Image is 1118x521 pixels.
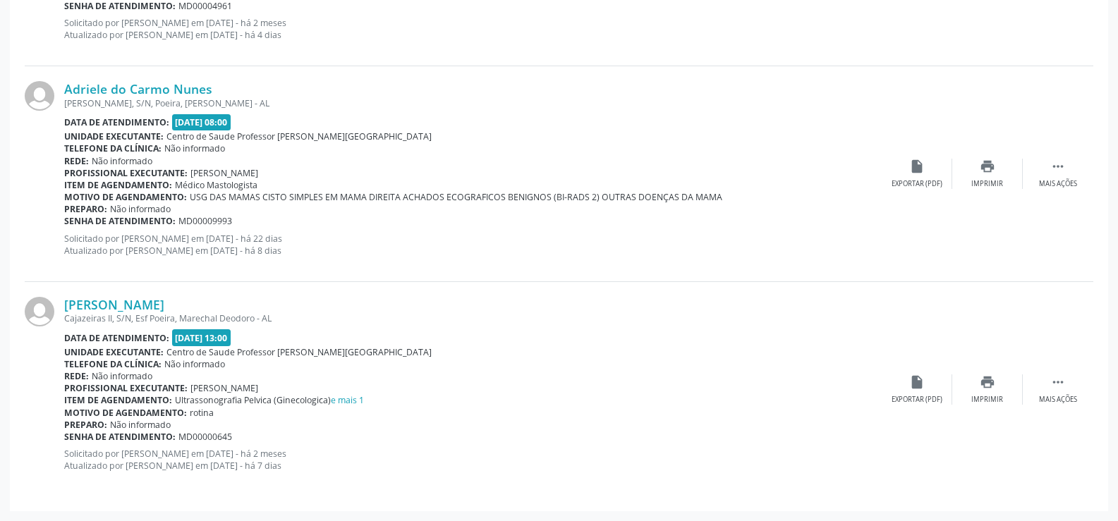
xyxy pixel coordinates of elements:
b: Preparo: [64,203,107,215]
span: Ultrassonografia Pelvica (Ginecologica) [175,394,364,406]
div: Imprimir [971,179,1003,189]
b: Item de agendamento: [64,394,172,406]
span: [DATE] 13:00 [172,329,231,345]
span: rotina [190,407,214,419]
span: Não informado [110,203,171,215]
span: [DATE] 08:00 [172,114,231,130]
span: Médico Mastologista [175,179,257,191]
b: Unidade executante: [64,346,164,358]
i: insert_drive_file [909,159,925,174]
div: Exportar (PDF) [892,179,942,189]
img: img [25,81,54,111]
b: Telefone da clínica: [64,142,162,154]
span: [PERSON_NAME] [190,167,258,179]
b: Data de atendimento: [64,332,169,344]
span: Não informado [164,142,225,154]
b: Motivo de agendamento: [64,191,187,203]
b: Profissional executante: [64,382,188,394]
span: Não informado [164,358,225,370]
span: Não informado [110,419,171,431]
span: MD00009993 [178,215,232,227]
div: Mais ações [1039,179,1077,189]
div: Imprimir [971,395,1003,405]
b: Rede: [64,155,89,167]
b: Preparo: [64,419,107,431]
a: Adriele do Carmo Nunes [64,81,212,97]
b: Item de agendamento: [64,179,172,191]
p: Solicitado por [PERSON_NAME] em [DATE] - há 2 meses Atualizado por [PERSON_NAME] em [DATE] - há 7... [64,448,882,472]
p: Solicitado por [PERSON_NAME] em [DATE] - há 22 dias Atualizado por [PERSON_NAME] em [DATE] - há 8... [64,233,882,257]
b: Senha de atendimento: [64,431,176,443]
i: print [980,374,995,390]
span: Centro de Saude Professor [PERSON_NAME][GEOGRAPHIC_DATA] [166,130,432,142]
span: USG DAS MAMAS CISTO SIMPLES EM MAMA DIREITA ACHADOS ECOGRAFICOS BENIGNOS (BI-RADS 2) OUTRAS DOENÇ... [190,191,722,203]
b: Data de atendimento: [64,116,169,128]
i:  [1050,374,1066,390]
i: insert_drive_file [909,374,925,390]
b: Rede: [64,370,89,382]
div: Exportar (PDF) [892,395,942,405]
b: Senha de atendimento: [64,215,176,227]
b: Motivo de agendamento: [64,407,187,419]
div: [PERSON_NAME], S/N, Poeira, [PERSON_NAME] - AL [64,97,882,109]
span: [PERSON_NAME] [190,382,258,394]
b: Profissional executante: [64,167,188,179]
i:  [1050,159,1066,174]
div: Cajazeiras II, S/N, Esf Poeira, Marechal Deodoro - AL [64,312,882,324]
p: Solicitado por [PERSON_NAME] em [DATE] - há 2 meses Atualizado por [PERSON_NAME] em [DATE] - há 4... [64,17,882,41]
span: Não informado [92,155,152,167]
span: MD00000645 [178,431,232,443]
img: img [25,297,54,326]
span: Centro de Saude Professor [PERSON_NAME][GEOGRAPHIC_DATA] [166,346,432,358]
b: Unidade executante: [64,130,164,142]
i: print [980,159,995,174]
b: Telefone da clínica: [64,358,162,370]
a: e mais 1 [331,394,364,406]
span: Não informado [92,370,152,382]
a: [PERSON_NAME] [64,297,164,312]
div: Mais ações [1039,395,1077,405]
